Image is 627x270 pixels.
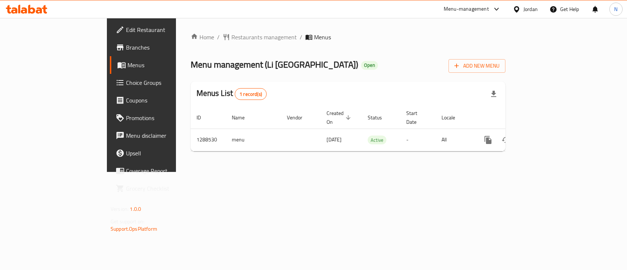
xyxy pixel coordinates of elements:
span: Start Date [406,109,427,126]
span: Menu disclaimer [126,131,206,140]
button: more [479,131,497,149]
a: Support.OpsPlatform [111,224,157,234]
a: Grocery Checklist [110,180,212,197]
button: Add New Menu [448,59,505,73]
span: Coupons [126,96,206,105]
a: Coupons [110,91,212,109]
span: Branches [126,43,206,52]
a: Edit Restaurant [110,21,212,39]
span: Version: [111,204,129,214]
span: Created On [327,109,353,126]
span: Promotions [126,114,206,122]
a: Branches [110,39,212,56]
div: Menu-management [444,5,489,14]
span: Menu management ( Li [GEOGRAPHIC_DATA] ) [191,56,358,73]
div: Total records count [235,88,267,100]
span: Grocery Checklist [126,184,206,193]
button: Change Status [497,131,515,149]
div: Export file [485,85,502,103]
a: Coverage Report [110,162,212,180]
span: Edit Restaurant [126,25,206,34]
span: 1.0.0 [130,204,141,214]
span: Add New Menu [454,61,500,71]
td: menu [226,129,281,151]
td: All [436,129,473,151]
span: Locale [442,113,465,122]
nav: breadcrumb [191,33,505,42]
span: [DATE] [327,135,342,144]
span: Status [368,113,392,122]
a: Menus [110,56,212,74]
a: Menu disclaimer [110,127,212,144]
span: Get support on: [111,217,144,226]
div: Jordan [523,5,538,13]
th: Actions [473,107,556,129]
span: Choice Groups [126,78,206,87]
span: Name [232,113,254,122]
li: / [217,33,220,42]
li: / [300,33,302,42]
span: Active [368,136,386,144]
span: ID [197,113,210,122]
span: N [614,5,617,13]
a: Choice Groups [110,74,212,91]
span: Coverage Report [126,166,206,175]
span: Restaurants management [231,33,297,42]
span: Upsell [126,149,206,158]
span: Menus [127,61,206,69]
a: Upsell [110,144,212,162]
table: enhanced table [191,107,556,151]
span: Menus [314,33,331,42]
a: Promotions [110,109,212,127]
span: Open [361,62,378,68]
h2: Menus List [197,88,267,100]
td: - [400,129,436,151]
a: Restaurants management [223,33,297,42]
span: Vendor [287,113,312,122]
div: Open [361,61,378,70]
span: 1 record(s) [235,91,266,98]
